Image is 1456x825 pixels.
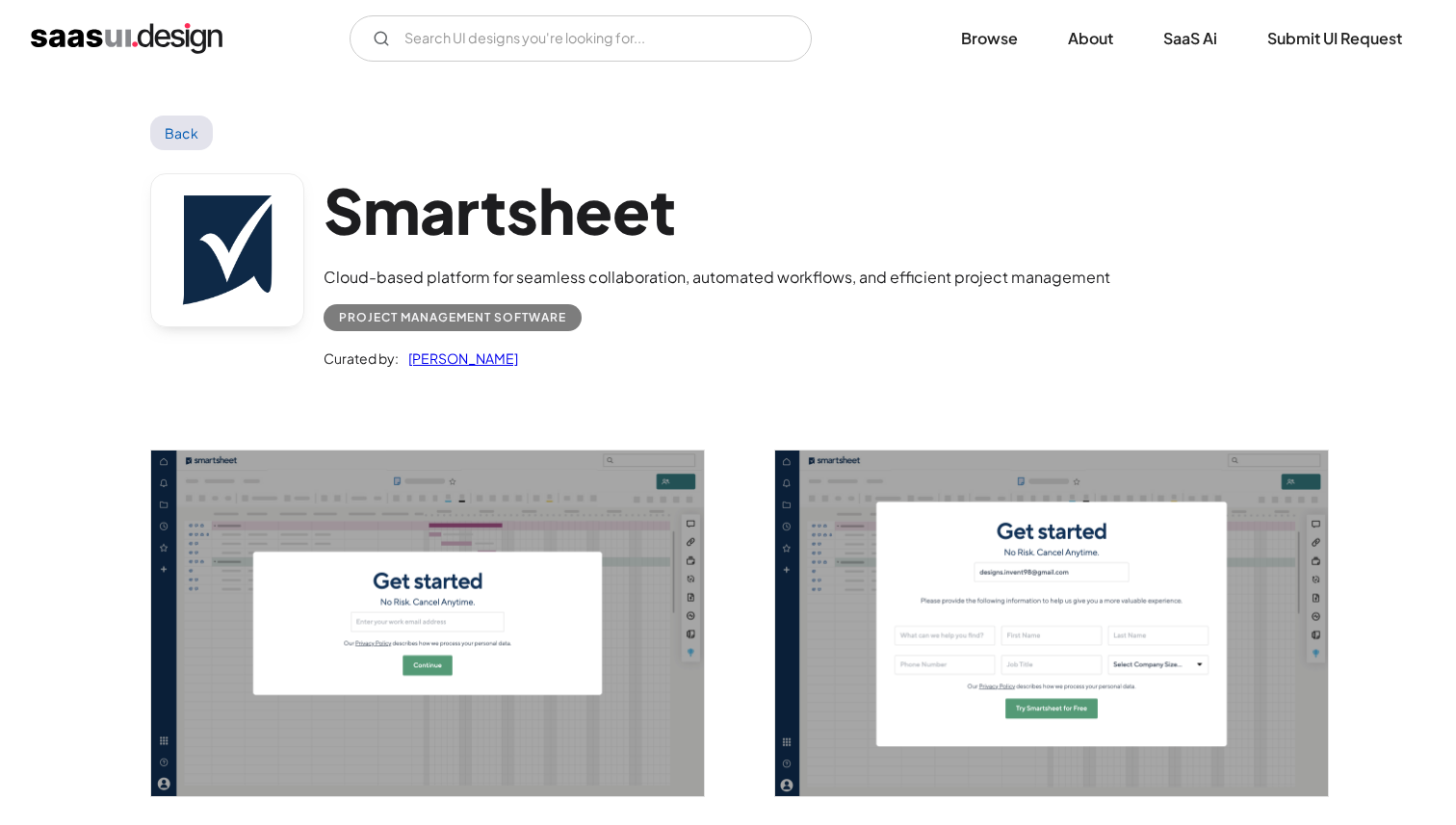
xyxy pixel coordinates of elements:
[31,23,222,54] a: home
[151,451,704,796] a: open lightbox
[324,173,1110,247] h1: Smartsheet
[339,306,566,329] div: Project Management Software
[324,266,1110,289] div: Cloud-based platform for seamless collaboration, automated workflows, and efficient project manag...
[1244,17,1425,60] a: Submit UI Request
[1045,17,1136,60] a: About
[775,451,1328,796] a: open lightbox
[399,347,518,370] a: [PERSON_NAME]
[150,116,213,150] a: Back
[775,451,1328,796] img: 641ec2ad3ca306f549e39003_Smartsheet%20Welcome%20Expanded%20Screen.png
[350,15,812,62] form: Email Form
[350,15,812,62] input: Search UI designs you're looking for...
[151,451,704,796] img: 641ec28fdf320434d0bb5ee9_Smartsheet%20Welcome%20Screen.png
[324,347,399,370] div: Curated by:
[1140,17,1240,60] a: SaaS Ai
[938,17,1041,60] a: Browse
